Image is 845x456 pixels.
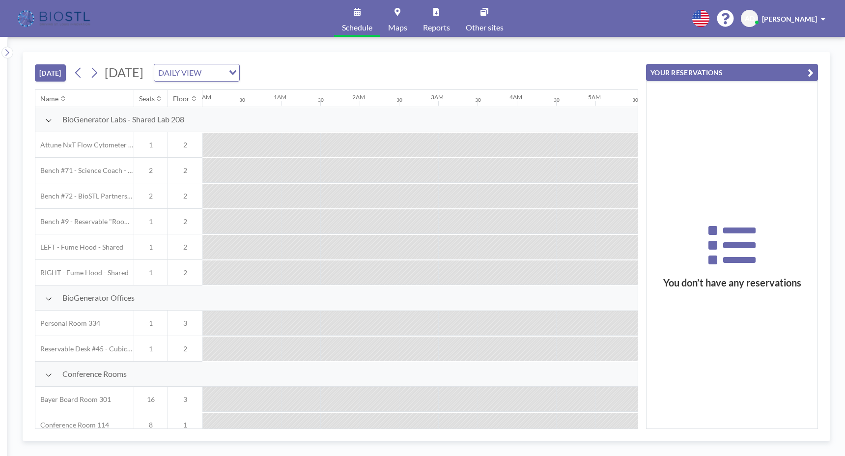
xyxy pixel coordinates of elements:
[168,344,202,353] span: 2
[762,15,817,23] span: [PERSON_NAME]
[35,141,134,149] span: Attune NxT Flow Cytometer - Bench #25
[35,344,134,353] span: Reservable Desk #45 - Cubicle Area (Office 206)
[168,166,202,175] span: 2
[423,24,450,31] span: Reports
[168,243,202,252] span: 2
[134,395,168,404] span: 16
[35,166,134,175] span: Bench #71 - Science Coach - BioSTL Bench
[274,93,286,101] div: 1AM
[154,64,239,81] div: Search for option
[168,192,202,200] span: 2
[134,344,168,353] span: 1
[35,217,134,226] span: Bench #9 - Reservable "RoomZilla" Bench
[588,93,601,101] div: 5AM
[647,277,817,289] h3: You don’t have any reservations
[173,94,190,103] div: Floor
[35,421,109,429] span: Conference Room 114
[745,14,755,23] span: AD
[35,192,134,200] span: Bench #72 - BioSTL Partnerships & Apprenticeships Bench
[168,141,202,149] span: 2
[134,319,168,328] span: 1
[134,141,168,149] span: 1
[396,97,402,103] div: 30
[646,64,818,81] button: YOUR RESERVATIONS
[195,93,211,101] div: 12AM
[35,319,100,328] span: Personal Room 334
[134,243,168,252] span: 1
[105,65,143,80] span: [DATE]
[554,97,560,103] div: 30
[239,97,245,103] div: 30
[156,66,203,79] span: DAILY VIEW
[40,94,58,103] div: Name
[134,166,168,175] span: 2
[168,268,202,277] span: 2
[134,192,168,200] span: 2
[168,395,202,404] span: 3
[632,97,638,103] div: 30
[318,97,324,103] div: 30
[342,24,372,31] span: Schedule
[62,293,135,303] span: BioGenerator Offices
[139,94,155,103] div: Seats
[168,421,202,429] span: 1
[35,243,123,252] span: LEFT - Fume Hood - Shared
[35,268,129,277] span: RIGHT - Fume Hood - Shared
[35,64,66,82] button: [DATE]
[204,66,223,79] input: Search for option
[388,24,407,31] span: Maps
[466,24,504,31] span: Other sites
[168,217,202,226] span: 2
[35,395,111,404] span: Bayer Board Room 301
[509,93,522,101] div: 4AM
[431,93,444,101] div: 3AM
[62,114,184,124] span: BioGenerator Labs - Shared Lab 208
[134,217,168,226] span: 1
[16,9,94,28] img: organization-logo
[168,319,202,328] span: 3
[475,97,481,103] div: 30
[352,93,365,101] div: 2AM
[62,369,127,379] span: Conference Rooms
[134,421,168,429] span: 8
[134,268,168,277] span: 1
